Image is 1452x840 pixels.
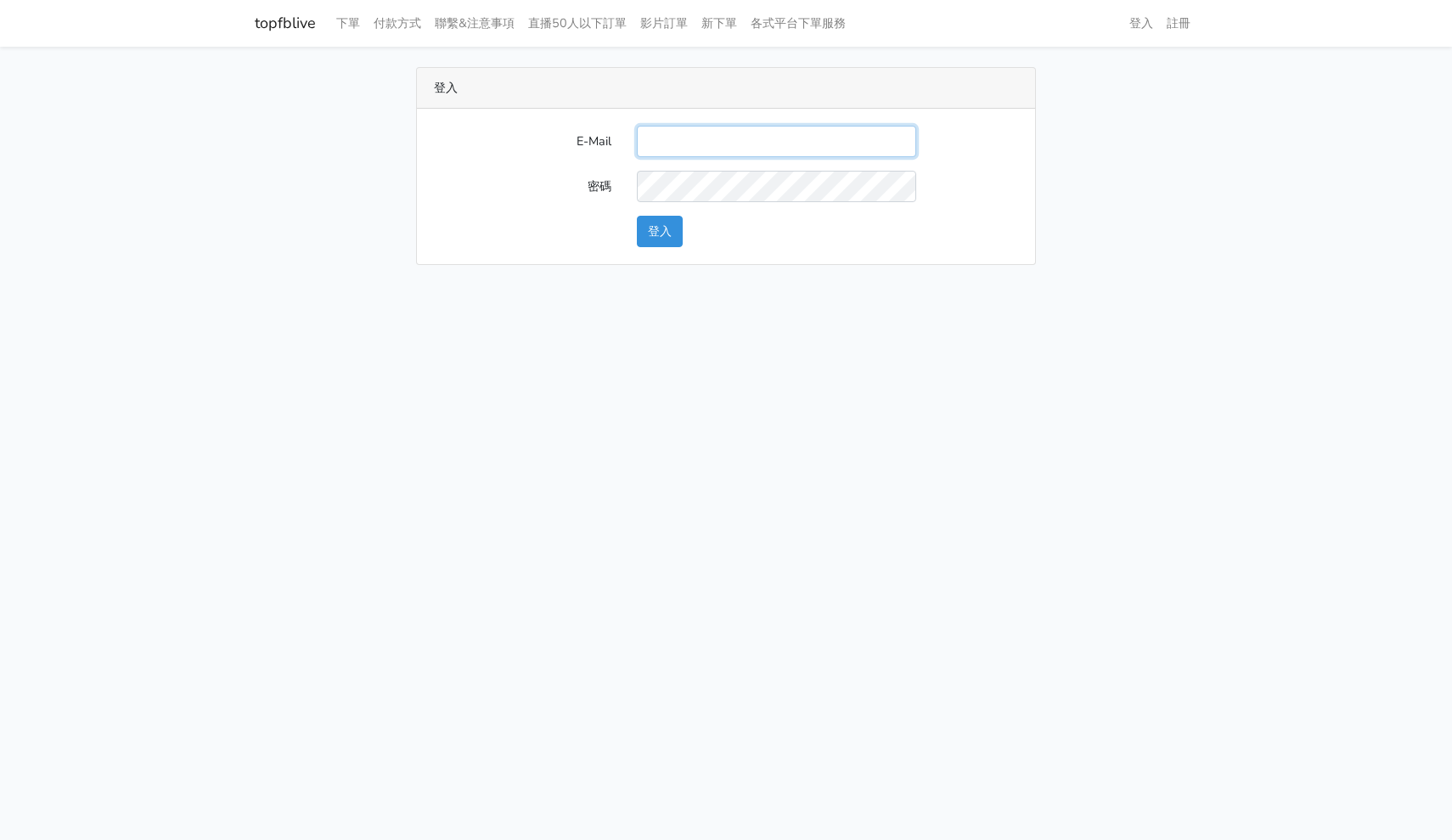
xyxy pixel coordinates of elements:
a: topfblive [255,7,316,40]
a: 直播50人以下訂單 [521,7,633,40]
a: 影片訂單 [633,7,695,40]
a: 新下單 [695,7,744,40]
a: 註冊 [1160,7,1197,40]
a: 付款方式 [367,7,428,40]
a: 下單 [329,7,367,40]
a: 聯繫&注意事項 [428,7,521,40]
label: 密碼 [421,171,624,202]
a: 登入 [1123,7,1160,40]
label: E-Mail [421,126,624,157]
div: 登入 [417,68,1035,109]
a: 各式平台下單服務 [744,7,853,40]
button: 登入 [637,216,683,247]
